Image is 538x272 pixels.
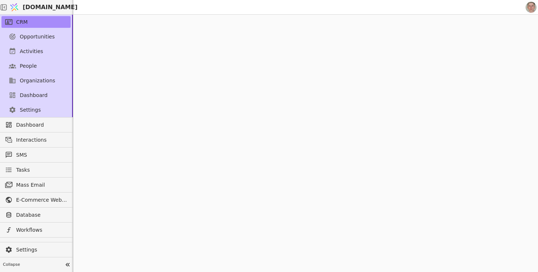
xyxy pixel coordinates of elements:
span: Organizations [20,77,55,85]
a: E-Commerce Web Development at Zona Digital Agency [1,194,71,206]
span: Dashboard [16,121,67,129]
a: Opportunities [1,31,71,42]
span: Interactions [16,136,67,144]
a: Dashboard [1,89,71,101]
a: Dashboard [1,119,71,131]
span: Dashboard [20,92,48,99]
a: Mass Email [1,179,71,191]
a: People [1,60,71,72]
span: Activities [20,48,43,55]
a: Tasks [1,164,71,176]
span: Database [16,211,67,219]
a: Organizations [1,75,71,86]
span: Settings [20,106,41,114]
a: Settings [1,244,71,256]
span: Mass Email [16,181,67,189]
span: E-Commerce Web Development at Zona Digital Agency [16,196,67,204]
span: SMS [16,151,67,159]
a: [DOMAIN_NAME] [7,0,73,14]
a: Settings [1,104,71,116]
span: Opportunities [20,33,55,41]
span: Tasks [16,166,30,174]
a: Workflows [1,224,71,236]
img: Logo [9,0,20,14]
span: Workflows [16,226,67,234]
span: Settings [16,246,67,254]
img: 1560949290925-CROPPED-IMG_0201-2-.jpg [526,2,537,13]
a: CRM [1,16,71,28]
a: Database [1,209,71,221]
span: [DOMAIN_NAME] [23,3,78,12]
a: SMS [1,149,71,161]
a: Activities [1,45,71,57]
span: Collapse [3,262,63,268]
span: People [20,62,37,70]
span: CRM [16,18,28,26]
a: Interactions [1,134,71,146]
